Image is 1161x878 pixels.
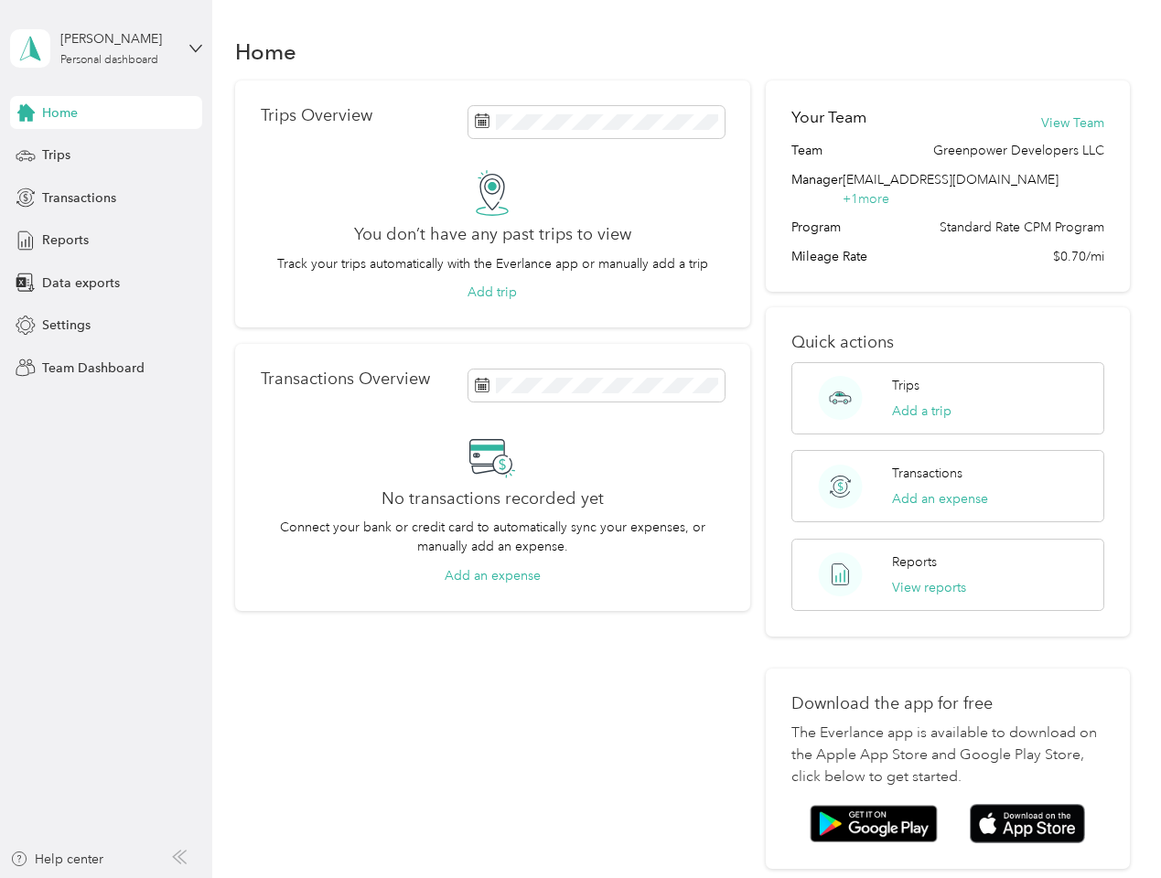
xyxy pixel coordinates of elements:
[277,254,708,273] p: Track your trips automatically with the Everlance app or manually add a trip
[445,566,541,585] button: Add an expense
[892,578,966,597] button: View reports
[940,218,1104,237] span: Standard Rate CPM Program
[843,191,889,207] span: + 1 more
[261,369,430,389] p: Transactions Overview
[235,42,296,61] h1: Home
[810,805,938,843] img: Google play
[42,316,91,335] span: Settings
[892,552,937,572] p: Reports
[791,247,867,266] span: Mileage Rate
[1059,776,1161,878] iframe: Everlance-gr Chat Button Frame
[892,402,951,421] button: Add a trip
[791,694,1103,713] p: Download the app for free
[10,850,103,869] button: Help center
[60,55,158,66] div: Personal dashboard
[354,225,631,244] h2: You don’t have any past trips to view
[42,188,116,208] span: Transactions
[791,141,822,160] span: Team
[42,273,120,293] span: Data exports
[791,333,1103,352] p: Quick actions
[261,518,725,556] p: Connect your bank or credit card to automatically sync your expenses, or manually add an expense.
[791,106,866,129] h2: Your Team
[892,464,962,483] p: Transactions
[42,145,70,165] span: Trips
[42,230,89,250] span: Reports
[382,489,604,509] h2: No transactions recorded yet
[60,29,175,48] div: [PERSON_NAME]
[933,141,1104,160] span: Greenpower Developers LLC
[42,103,78,123] span: Home
[791,723,1103,788] p: The Everlance app is available to download on the Apple App Store and Google Play Store, click be...
[892,489,988,509] button: Add an expense
[42,359,145,378] span: Team Dashboard
[1041,113,1104,133] button: View Team
[843,172,1059,187] span: [EMAIL_ADDRESS][DOMAIN_NAME]
[970,804,1085,843] img: App store
[261,106,372,125] p: Trips Overview
[791,170,843,209] span: Manager
[791,218,841,237] span: Program
[468,283,517,302] button: Add trip
[1053,247,1104,266] span: $0.70/mi
[892,376,919,395] p: Trips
